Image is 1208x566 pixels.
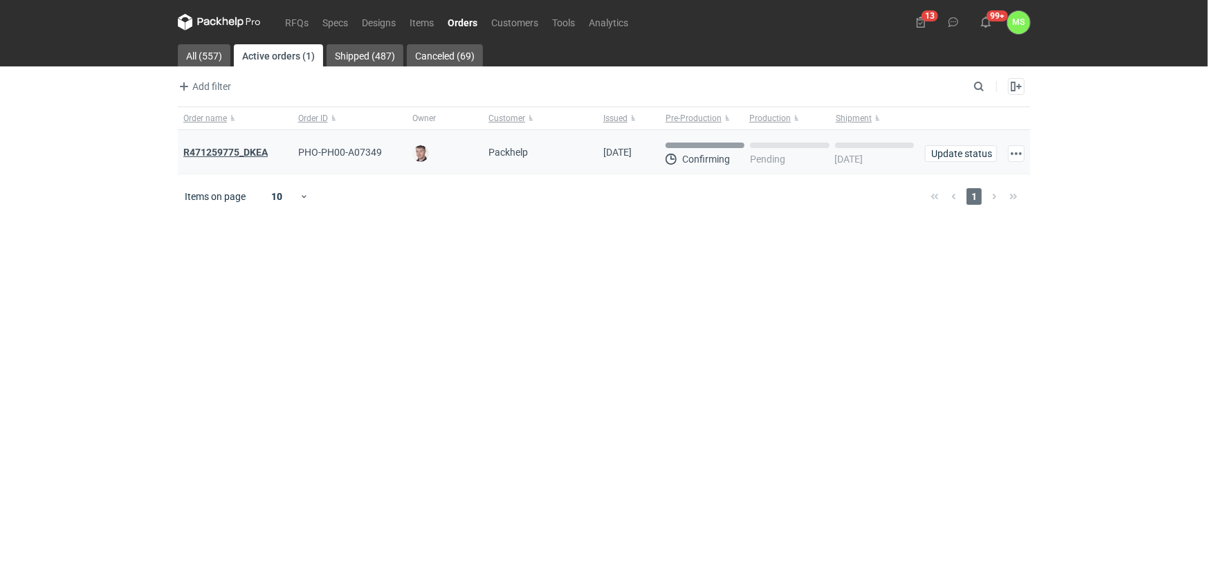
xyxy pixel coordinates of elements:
a: Specs [315,14,355,30]
div: Magdalena Szumiło [1007,11,1030,34]
a: R471259775_DKEA [183,147,268,158]
svg: Packhelp Pro [178,14,261,30]
img: Maciej Sikora [412,145,429,162]
span: Update status [931,149,991,158]
span: Production [749,113,791,124]
p: Pending [750,154,785,165]
span: Items on page [185,190,246,203]
a: RFQs [278,14,315,30]
button: Production [747,107,833,129]
div: 10 [255,187,300,206]
button: Customer [483,107,598,129]
span: Add filter [176,78,231,95]
a: Canceled (69) [407,44,483,66]
a: Customers [484,14,545,30]
input: Search [971,78,1015,95]
button: Pre-Production [660,107,747,129]
span: 1 [967,188,982,205]
span: PHO-PH00-A07349 [298,147,382,158]
button: Add filter [175,78,232,95]
a: Tools [545,14,582,30]
a: Items [403,14,441,30]
span: Customer [488,113,525,124]
button: Update status [925,145,997,162]
span: Order name [183,113,227,124]
button: Actions [1008,145,1025,162]
button: Shipment [833,107,919,129]
button: 13 [910,11,932,33]
a: All (557) [178,44,230,66]
button: 99+ [975,11,997,33]
span: Issued [603,113,628,124]
span: Owner [412,113,436,124]
a: Shipped (487) [327,44,403,66]
span: Packhelp [488,147,528,158]
button: MS [1007,11,1030,34]
p: [DATE] [835,154,863,165]
a: Active orders (1) [234,44,323,66]
span: Shipment [836,113,872,124]
button: Issued [598,107,660,129]
button: Order name [178,107,293,129]
a: Orders [441,14,484,30]
a: Designs [355,14,403,30]
button: Order ID [293,107,408,129]
p: Confirming [682,154,730,165]
span: Pre-Production [666,113,722,124]
span: 09/10/2025 [603,147,632,158]
span: Order ID [298,113,328,124]
a: Analytics [582,14,635,30]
